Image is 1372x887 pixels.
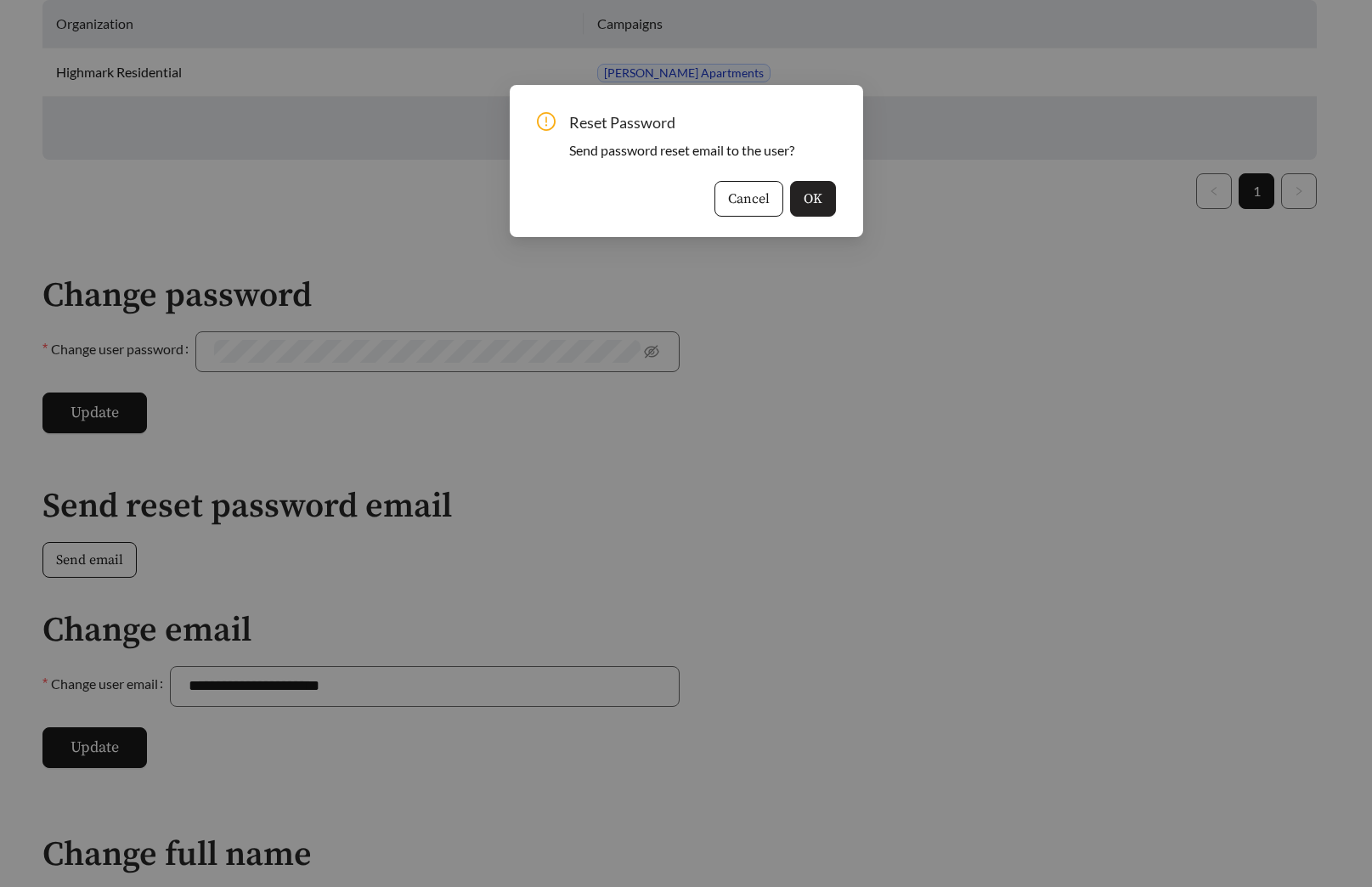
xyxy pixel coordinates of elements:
[537,112,556,131] span: exclamation-circle
[790,181,836,217] button: OK
[714,181,783,217] button: Cancel
[569,140,836,161] div: Send password reset email to the user?
[569,112,836,133] span: Reset Password
[728,189,770,209] span: Cancel
[804,189,822,209] span: OK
